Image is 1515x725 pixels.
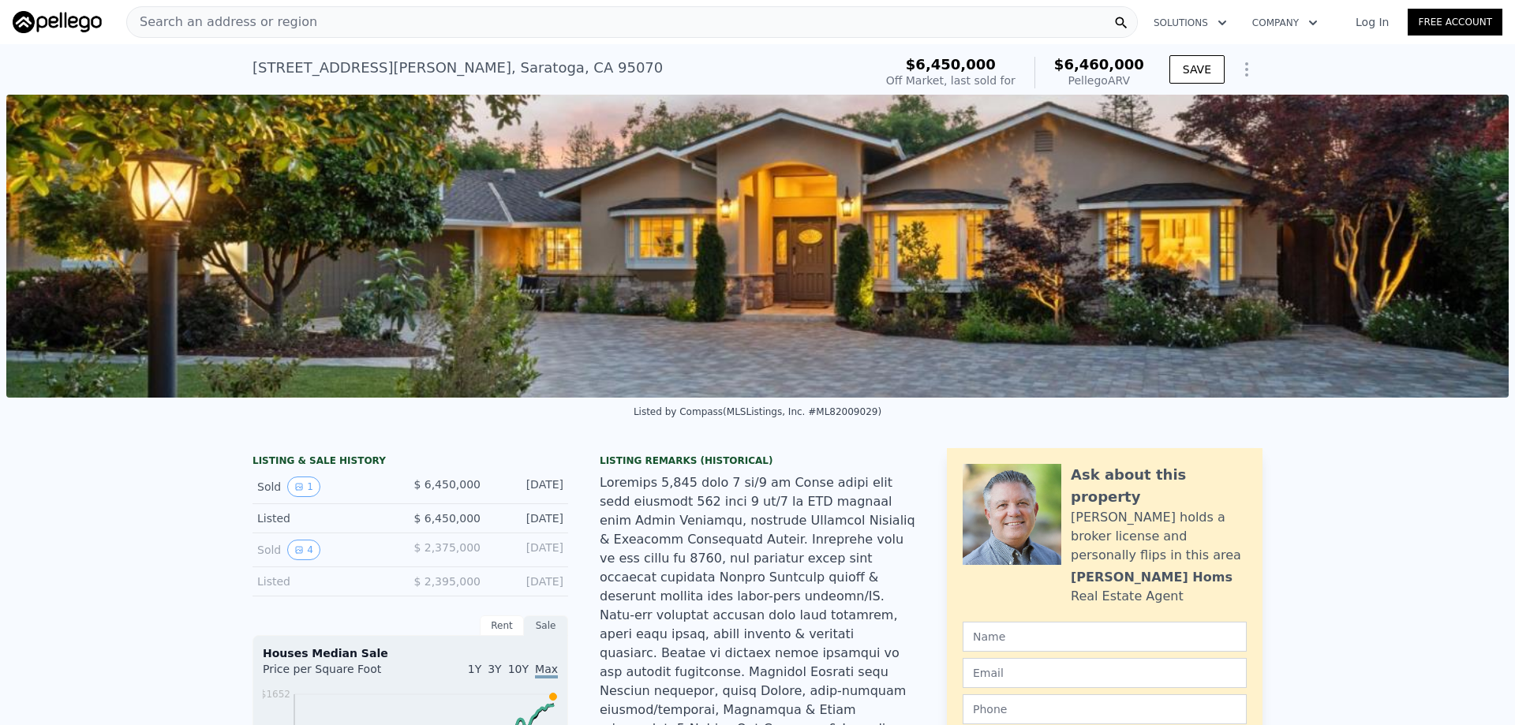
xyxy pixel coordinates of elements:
span: 10Y [508,663,529,675]
div: [DATE] [493,476,563,497]
div: Listed [257,510,398,526]
div: Sale [524,615,568,636]
div: Rent [480,615,524,636]
div: Price per Square Foot [263,661,410,686]
input: Phone [963,694,1247,724]
button: Show Options [1231,54,1262,85]
span: 1Y [468,663,481,675]
div: Sold [257,476,398,497]
span: $ 2,375,000 [413,541,481,554]
span: Search an address or region [127,13,317,32]
button: Company [1240,9,1330,37]
div: Listed by Compass (MLSListings, Inc. #ML82009029) [634,406,881,417]
button: Solutions [1141,9,1240,37]
a: Free Account [1408,9,1502,36]
div: [DATE] [493,510,563,526]
div: [STREET_ADDRESS][PERSON_NAME] , Saratoga , CA 95070 [252,57,663,79]
a: Log In [1337,14,1408,30]
img: Sale: 165575464 Parcel: 29180740 [6,95,1509,398]
div: [PERSON_NAME] Homs [1071,568,1233,587]
button: SAVE [1169,55,1225,84]
div: LISTING & SALE HISTORY [252,454,568,470]
div: [DATE] [493,574,563,589]
div: Real Estate Agent [1071,587,1184,606]
input: Email [963,658,1247,688]
span: Max [535,663,558,678]
span: $6,450,000 [906,56,996,73]
div: Listed [257,574,398,589]
div: Ask about this property [1071,464,1247,508]
button: View historical data [287,540,320,560]
span: $ 2,395,000 [413,575,481,588]
img: Pellego [13,11,102,33]
span: $ 6,450,000 [413,478,481,491]
span: $6,460,000 [1054,56,1144,73]
span: 3Y [488,663,501,675]
div: [DATE] [493,540,563,560]
tspan: $1652 [260,689,290,700]
div: Listing Remarks (Historical) [600,454,915,467]
input: Name [963,622,1247,652]
div: [PERSON_NAME] holds a broker license and personally flips in this area [1071,508,1247,565]
span: $ 6,450,000 [413,512,481,525]
div: Pellego ARV [1054,73,1144,88]
div: Houses Median Sale [263,645,558,661]
div: Off Market, last sold for [886,73,1016,88]
div: Sold [257,540,398,560]
button: View historical data [287,476,320,497]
